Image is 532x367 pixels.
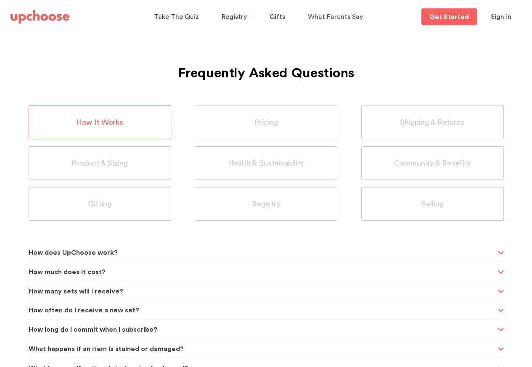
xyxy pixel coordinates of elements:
[11,8,69,26] a: UpChoose
[421,199,444,209] span: Selling
[154,13,199,20] span: Take The Quiz
[394,158,471,168] span: Community & Benefits
[252,199,281,209] span: Registry
[480,8,522,25] button: Sign in
[270,13,285,20] span: Gifts
[400,118,465,127] span: Shipping & Returns
[491,13,511,20] span: Sign in
[76,118,123,127] span: How It Works
[308,9,365,25] a: What Parents Say
[222,9,249,25] a: Registry
[254,118,278,127] span: Pricing
[154,9,201,25] a: Take The Quiz
[88,199,111,209] span: Gifting
[228,158,304,168] span: Health & Sustainability
[29,300,495,321] span: How often do I receive a new set?
[29,281,495,302] span: How many sets will I receive?
[11,10,69,24] img: UpChoose
[29,262,495,283] span: How much does it cost?
[222,13,247,20] span: Registry
[421,8,477,25] a: Get Started
[71,158,128,168] span: Product & Sizing
[29,339,495,359] span: What happens if an item is stained or damaged?
[308,13,363,20] span: What Parents Say
[29,319,495,340] span: How long do I commit when I subscribe?
[29,243,495,263] span: How does UpChoose work?
[29,45,504,84] h1: Frequently Asked Questions
[270,9,288,25] a: Gifts
[429,13,469,20] p: Get Started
